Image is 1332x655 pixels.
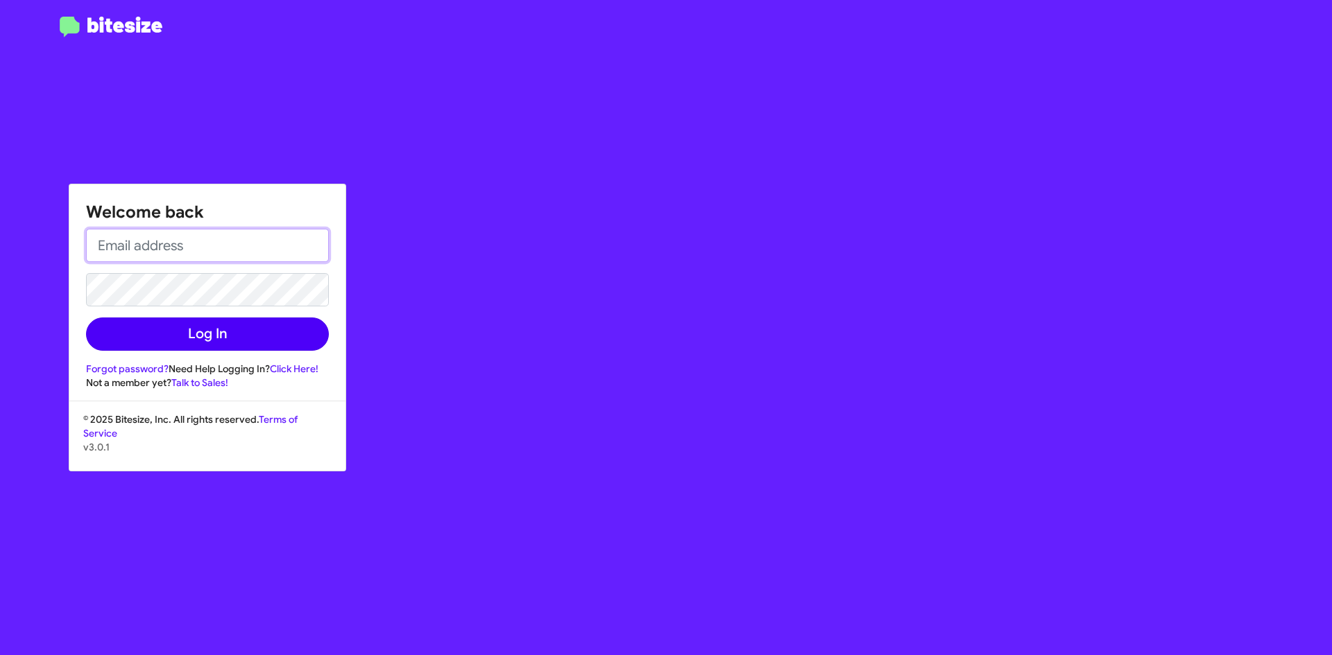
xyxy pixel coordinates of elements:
input: Email address [86,229,329,262]
a: Click Here! [270,363,318,375]
a: Talk to Sales! [171,376,228,389]
h1: Welcome back [86,201,329,223]
div: Not a member yet? [86,376,329,390]
button: Log In [86,317,329,351]
a: Forgot password? [86,363,169,375]
p: v3.0.1 [83,440,332,454]
div: Need Help Logging In? [86,362,329,376]
div: © 2025 Bitesize, Inc. All rights reserved. [69,412,345,471]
